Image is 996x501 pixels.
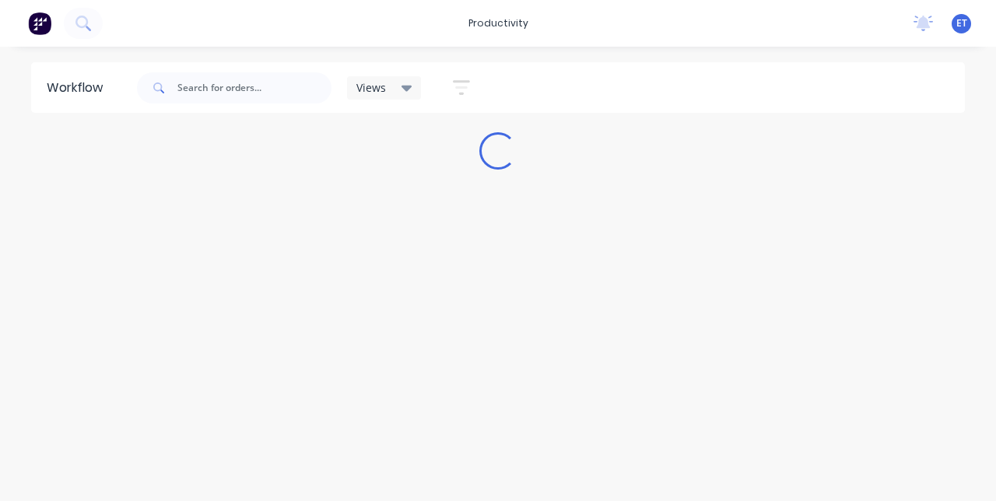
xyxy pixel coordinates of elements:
img: Factory [28,12,51,35]
div: Workflow [47,79,110,97]
div: productivity [461,12,536,35]
span: Views [356,79,386,96]
span: ET [956,16,967,30]
input: Search for orders... [177,72,331,103]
